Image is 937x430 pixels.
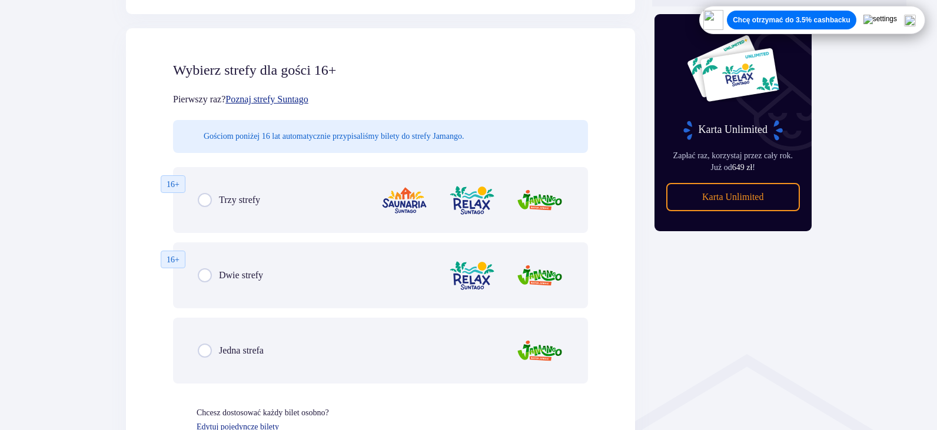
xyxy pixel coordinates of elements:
img: zone logo [448,184,496,217]
img: zone logo [448,259,496,292]
img: zone logo [516,334,563,368]
p: Karta Unlimited [702,191,763,204]
img: zone logo [516,184,563,217]
img: zone logo [381,184,428,217]
p: 16+ [167,254,180,266]
p: 16+ [167,179,180,191]
span: 649 zł [732,163,753,172]
p: Karta Unlimited [682,120,784,141]
a: Poznaj strefy Suntago [225,93,308,106]
img: zone logo [516,259,563,292]
p: Zapłać raz, korzystaj przez cały rok. Już od ! [666,150,800,174]
p: Trzy strefy [219,194,260,206]
p: Gościom poniżej 16 lat automatycznie przypisaliśmy bilety do strefy Jamango. [204,131,464,142]
p: Jedna strefa [219,344,264,357]
p: Pierwszy raz? [173,93,321,106]
p: Chcesz dostosować każdy bilet osobno? [197,407,329,419]
a: Karta Unlimited [666,183,800,211]
p: Wybierz strefy dla gości 16+ [173,61,588,79]
p: Dwie strefy [219,269,263,282]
